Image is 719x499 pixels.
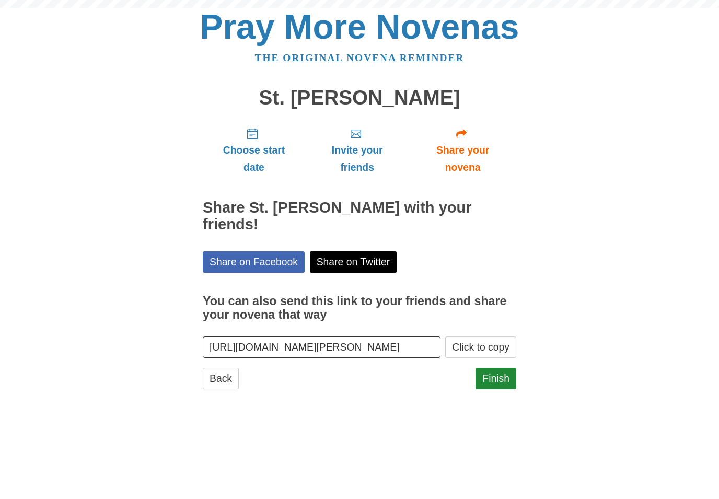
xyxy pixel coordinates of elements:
[310,251,397,273] a: Share on Twitter
[476,368,516,389] a: Finish
[316,142,399,176] span: Invite your friends
[255,52,465,63] a: The original novena reminder
[213,142,295,176] span: Choose start date
[305,119,409,181] a: Invite your friends
[200,7,519,46] a: Pray More Novenas
[203,368,239,389] a: Back
[420,142,506,176] span: Share your novena
[203,295,516,321] h3: You can also send this link to your friends and share your novena that way
[203,251,305,273] a: Share on Facebook
[203,200,516,233] h2: Share St. [PERSON_NAME] with your friends!
[445,336,516,358] button: Click to copy
[203,87,516,109] h1: St. [PERSON_NAME]
[409,119,516,181] a: Share your novena
[203,119,305,181] a: Choose start date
